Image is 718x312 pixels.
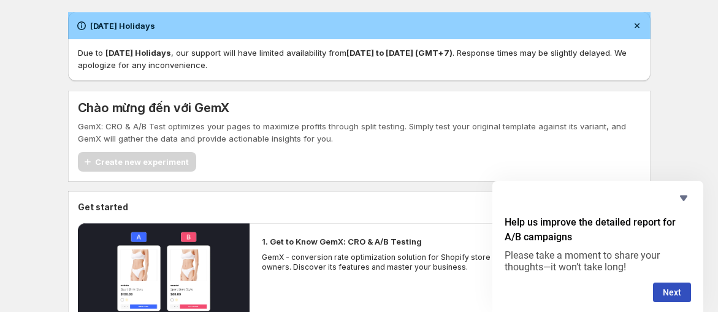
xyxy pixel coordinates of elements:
h2: Help us improve the detailed report for A/B campaigns [505,215,691,245]
p: GemX - conversion rate optimization solution for Shopify store owners. Discover its features and ... [262,253,495,272]
h2: [DATE] Holidays [90,20,155,32]
button: Hide survey [676,191,691,205]
p: Please take a moment to share your thoughts—it won’t take long! [505,249,691,273]
h3: Get started [78,201,128,213]
button: Next question [653,283,691,302]
strong: [DATE] to [DATE] (GMT+7) [346,48,453,58]
p: GemX: CRO & A/B Test optimizes your pages to maximize profits through split testing. Simply test ... [78,120,641,145]
strong: [DATE] Holidays [105,48,171,58]
h2: 1. Get to Know GemX: CRO & A/B Testing [262,235,422,248]
button: Bỏ qua thông báo [628,17,646,34]
h5: Chào mừng đến với GemX [78,101,230,115]
div: Help us improve the detailed report for A/B campaigns [505,191,691,302]
p: Due to , our support will have limited availability from . Response times may be slightly delayed... [78,47,641,71]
